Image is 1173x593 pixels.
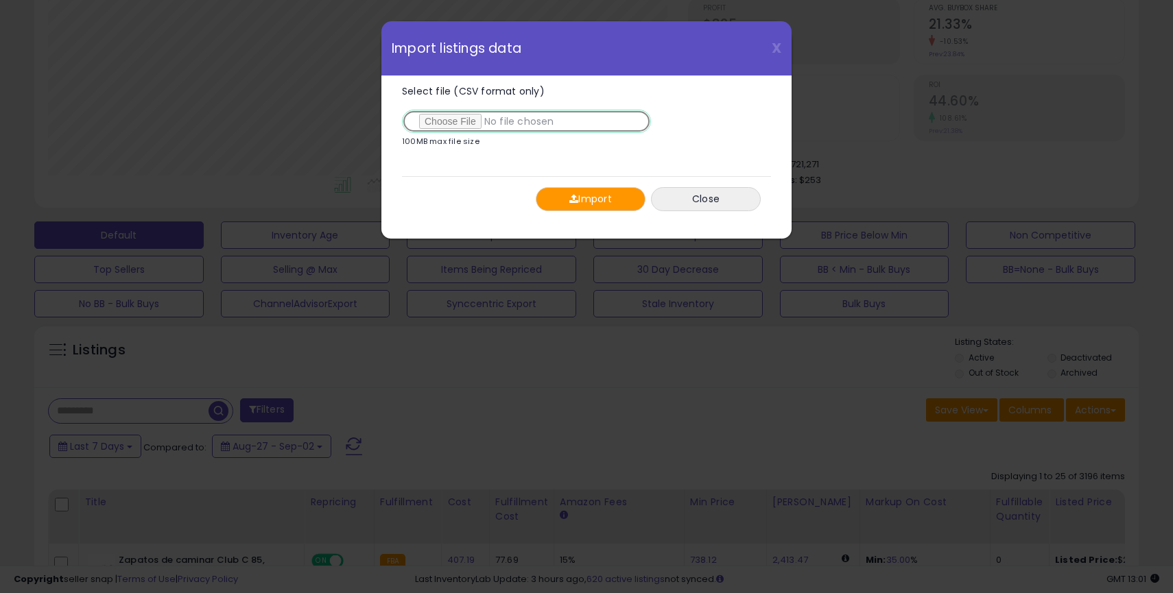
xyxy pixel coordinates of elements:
[392,42,521,55] span: Import listings data
[402,84,545,98] span: Select file (CSV format only)
[536,187,645,211] button: Import
[651,187,761,211] button: Close
[772,38,781,58] span: X
[402,138,479,145] p: 100MB max file size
